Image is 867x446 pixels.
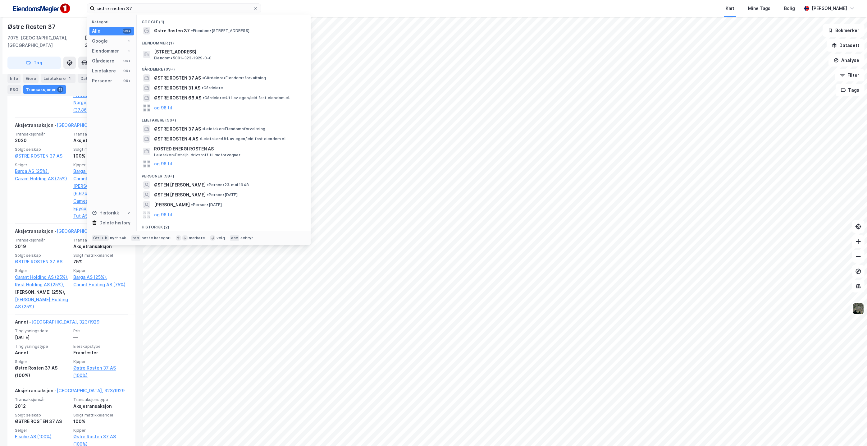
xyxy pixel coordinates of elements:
[73,212,128,220] a: Tut AS (16.67%)
[191,202,222,207] span: Person • [DATE]
[123,68,131,73] div: 99+
[202,85,223,90] span: Gårdeiere
[92,235,109,241] div: Ctrl + k
[15,428,70,433] span: Selger
[78,74,101,83] div: Datasett
[7,57,61,69] button: Tag
[199,136,201,141] span: •
[15,243,70,250] div: 2019
[73,182,128,197] a: [PERSON_NAME] AS (6.67%),
[203,95,290,100] span: Gårdeiere • Utl. av egen/leid fast eiendom el.
[15,288,70,296] div: [PERSON_NAME] (25%),
[202,85,203,90] span: •
[15,418,70,425] div: ØSTRE ROSTEN 37 AS
[73,237,128,243] span: Transaksjonstype
[126,39,131,44] div: 1
[154,181,206,189] span: ØSTEN [PERSON_NAME]
[154,94,201,102] span: ØSTRE ROSTEN 66 AS
[92,37,108,45] div: Google
[207,192,238,197] span: Person • [DATE]
[73,162,128,168] span: Kjøper
[189,236,205,241] div: markere
[15,253,70,258] span: Solgt selskap
[827,39,865,52] button: Datasett
[92,20,134,24] div: Kategori
[92,77,112,85] div: Personer
[154,160,172,168] button: og 96 til
[15,259,62,264] a: ØSTRE ROSTEN 37 AS
[835,69,865,81] button: Filter
[15,397,70,402] span: Transaksjonsår
[57,122,125,128] a: [GEOGRAPHIC_DATA], 323/1929
[154,135,198,143] span: ØSTRE ROSTEN 4 AS
[73,197,128,205] a: Camesa AS (5%),
[15,147,70,152] span: Solgt selskap
[7,74,21,83] div: Info
[73,205,128,212] a: Epycom AS (5%),
[137,62,311,73] div: Gårdeiere (99+)
[92,67,116,75] div: Leietakere
[15,433,70,440] a: Fische AS (100%)
[15,228,125,237] div: Aksjetransaksjon -
[15,162,70,168] span: Selger
[73,281,128,288] a: Carant Holding AS (75%)
[73,344,128,349] span: Eierskapstype
[73,131,128,137] span: Transaksjonstype
[95,4,253,13] input: Søk på adresse, matrikkel, gårdeiere, leietakere eller personer
[73,168,128,175] a: Barga AS (16.67%),
[154,27,190,34] span: Østre Rosten 37
[836,416,867,446] iframe: Chat Widget
[67,75,73,81] div: 1
[15,281,70,288] a: Røst Holding AS (25%),
[154,84,200,92] span: ØSTRE ROSTEN 31 AS
[15,328,70,333] span: Tinglysningsdato
[15,387,125,397] div: Aksjetransaksjon -
[15,153,62,159] a: ØSTRE ROSTEN 37 AS
[154,104,172,112] button: og 96 til
[15,296,70,311] a: [PERSON_NAME] Holding AS (25%)
[154,211,172,218] button: og 96 til
[202,126,265,131] span: Leietaker • Eiendomsforvaltning
[154,145,303,153] span: ROSTED ENERGI ROSTEN AS
[15,344,70,349] span: Tinglysningstype
[41,74,75,83] div: Leietakere
[15,402,70,410] div: 2012
[207,182,209,187] span: •
[15,175,70,182] a: Carant Holding AS (75%)
[202,76,266,80] span: Gårdeiere • Eiendomsforvaltning
[10,2,72,16] img: F4PB6Px+NJ5v8B7XTbfpPpyloAAAAASUVORK5CYII=
[85,34,135,49] div: [GEOGRAPHIC_DATA], 323/1929
[154,48,303,56] span: [STREET_ADDRESS]
[73,274,128,281] a: Barga AS (25%),
[7,85,21,94] div: ESG
[191,28,193,33] span: •
[126,48,131,53] div: 1
[15,412,70,418] span: Solgt selskap
[191,28,249,33] span: Eiendom • [STREET_ADDRESS]
[217,236,225,241] div: velg
[73,402,128,410] div: Aksjetransaksjon
[230,235,240,241] div: esc
[15,359,70,364] span: Selger
[137,113,311,124] div: Leietakere (99+)
[73,334,128,341] div: —
[836,84,865,96] button: Tags
[57,86,63,93] div: 11
[99,219,130,227] div: Delete history
[23,85,66,94] div: Transaksjoner
[15,274,70,281] a: Carant Holding AS (25%),
[207,192,209,197] span: •
[57,228,125,234] a: [GEOGRAPHIC_DATA], 323/1929
[154,153,240,158] span: Leietaker • Detaljh. drivstoff til motorvogner
[73,258,128,265] div: 75%
[73,349,128,356] div: Framfester
[73,359,128,364] span: Kjøper
[73,328,128,333] span: Pris
[73,364,128,379] a: Østre Rosten 37 AS (100%)
[154,201,190,209] span: [PERSON_NAME]
[15,268,70,273] span: Selger
[191,202,193,207] span: •
[15,237,70,243] span: Transaksjonsår
[7,34,85,49] div: 7075, [GEOGRAPHIC_DATA], [GEOGRAPHIC_DATA]
[92,209,119,217] div: Historikk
